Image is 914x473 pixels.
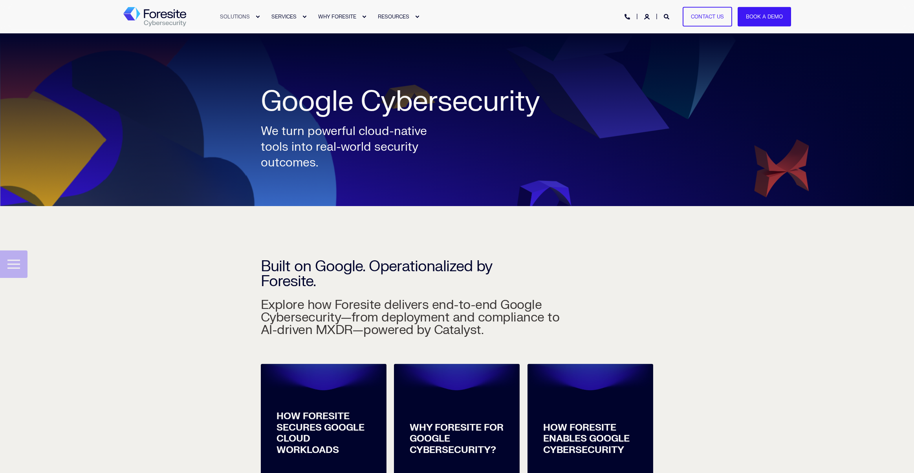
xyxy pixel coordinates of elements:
[683,7,732,27] a: Contact Us
[318,13,356,20] span: WHY FORESITE
[261,124,457,171] div: We turn powerful cloud-native tools into real-world security outcomes.
[644,13,651,20] a: Login
[261,84,540,120] span: Google Cybersecurity
[664,13,671,20] a: Open Search
[378,13,409,20] span: RESOURCES
[255,15,260,19] div: Expand SOLUTIONS
[362,15,366,19] div: Expand WHY FORESITE
[415,15,419,19] div: Expand RESOURCES
[123,7,186,27] a: Back to Home
[738,7,791,27] a: Book a Demo
[123,7,186,27] img: Foresite logo, a hexagon shape of blues with a directional arrow to the right hand side, and the ...
[261,244,575,336] h3: Explore how Foresite delivers end-to-end Google Cybersecurity—from deployment and compliance to A...
[302,15,307,19] div: Expand SERVICES
[220,13,250,20] span: SOLUTIONS
[261,204,524,289] h2: Built on Google. Operationalized by Foresite.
